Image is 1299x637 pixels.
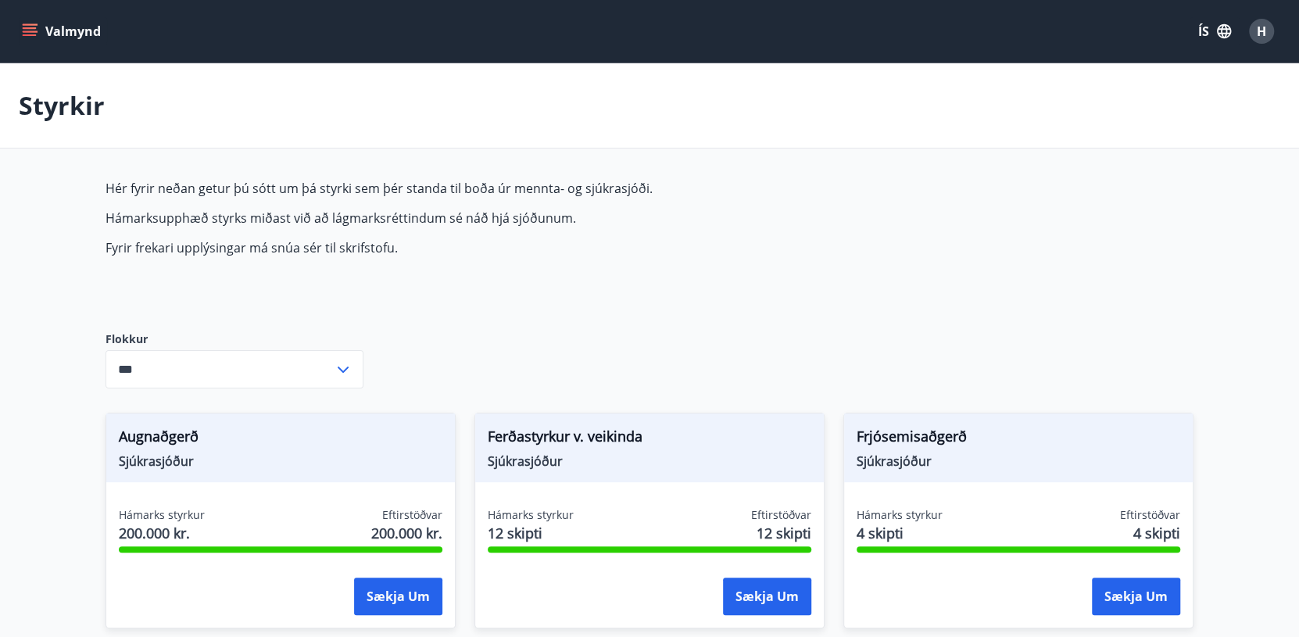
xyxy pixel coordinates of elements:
span: Frjósemisaðgerð [857,426,1180,453]
span: 4 skipti [857,523,943,543]
span: 12 skipti [757,523,811,543]
span: 200.000 kr. [119,523,205,543]
span: Eftirstöðvar [1120,507,1180,523]
button: H [1243,13,1280,50]
span: 4 skipti [1133,523,1180,543]
button: Sækja um [354,578,442,615]
span: Hámarks styrkur [488,507,574,523]
p: Hér fyrir neðan getur þú sótt um þá styrki sem þér standa til boða úr mennta- og sjúkrasjóði. [106,180,843,197]
span: Sjúkrasjóður [857,453,1180,470]
button: ÍS [1190,17,1240,45]
span: Hámarks styrkur [857,507,943,523]
p: Styrkir [19,88,105,123]
label: Flokkur [106,331,363,347]
button: Sækja um [723,578,811,615]
button: menu [19,17,107,45]
span: 200.000 kr. [371,523,442,543]
span: Eftirstöðvar [382,507,442,523]
span: Sjúkrasjóður [119,453,442,470]
span: 12 skipti [488,523,574,543]
span: Hámarks styrkur [119,507,205,523]
span: H [1257,23,1266,40]
span: Augnaðgerð [119,426,442,453]
span: Ferðastyrkur v. veikinda [488,426,811,453]
p: Fyrir frekari upplýsingar má snúa sér til skrifstofu. [106,239,843,256]
span: Eftirstöðvar [751,507,811,523]
span: Sjúkrasjóður [488,453,811,470]
button: Sækja um [1092,578,1180,615]
p: Hámarksupphæð styrks miðast við að lágmarksréttindum sé náð hjá sjóðunum. [106,209,843,227]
